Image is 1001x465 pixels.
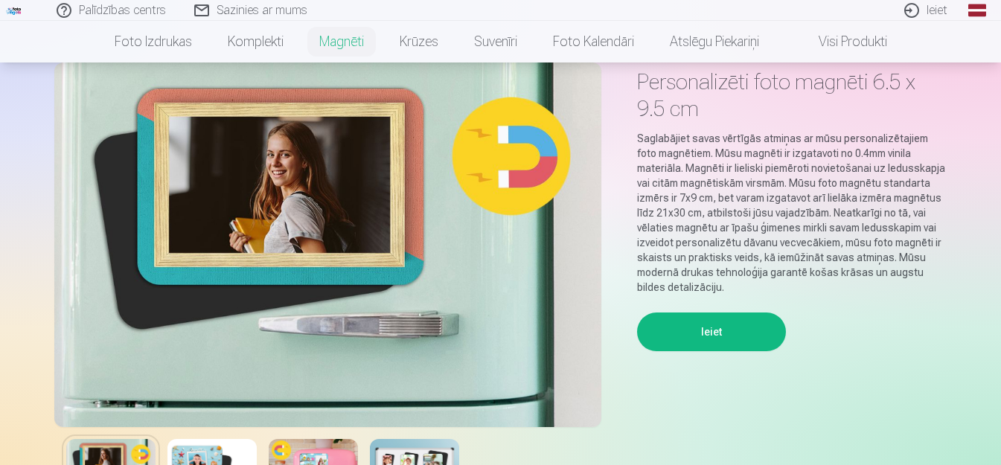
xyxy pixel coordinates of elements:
img: /fa1 [6,6,22,15]
h1: Personalizēti foto magnēti 6.5 x 9.5 cm [637,68,947,122]
a: Visi produkti [777,21,905,62]
a: Foto kalendāri [535,21,652,62]
button: Ieiet [637,312,786,351]
a: Magnēti [301,21,382,62]
a: Atslēgu piekariņi [652,21,777,62]
a: Foto izdrukas [97,21,210,62]
a: Komplekti [210,21,301,62]
p: Saglabājiet savas vērtīgās atmiņas ar mūsu personalizētajiem foto magnētiem. Mūsu magnēti ir izga... [637,131,947,295]
a: Suvenīri [456,21,535,62]
a: Krūzes [382,21,456,62]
